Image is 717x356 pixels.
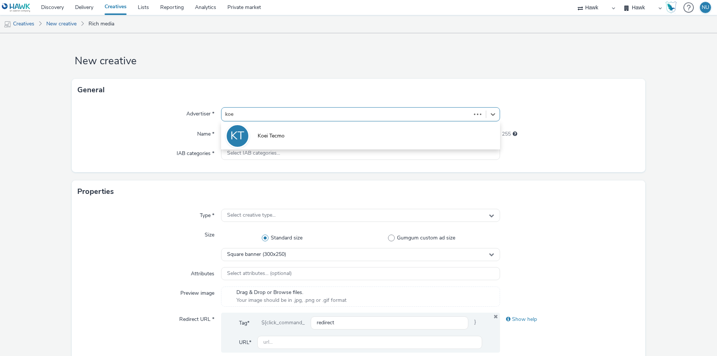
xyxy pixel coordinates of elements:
label: Attributes [188,267,217,278]
label: Advertiser * [183,107,217,118]
span: Square banner (300x250) [227,251,286,258]
label: Preview image [177,287,217,297]
div: KT [230,126,244,146]
label: Size [202,228,217,239]
img: Hawk Academy [665,1,677,13]
span: Drag & Drop or Browse files. [236,289,347,296]
a: New creative [43,15,80,33]
label: Redirect URL * [176,313,217,323]
span: Select creative type... [227,212,276,219]
span: Standard size [271,234,302,242]
label: Type * [197,209,217,219]
div: Maximum 255 characters [513,130,517,138]
div: ${click_command_ [255,316,311,330]
a: Hawk Academy [665,1,680,13]
span: Gumgum custom ad size [397,234,455,242]
span: Your image should be in .jpg, .png or .gif format [236,297,347,304]
img: undefined Logo [2,3,31,12]
label: IAB categories * [174,147,217,157]
a: Rich media [85,15,118,33]
img: mobile [4,21,11,28]
span: 255 [502,130,511,138]
h1: New creative [72,54,645,68]
input: url... [257,336,482,349]
h3: General [77,84,105,96]
span: } [468,316,482,330]
span: Select attributes... (optional) [227,270,292,277]
label: Name * [194,127,217,138]
div: Show help [500,313,640,326]
div: NU [702,2,709,13]
h3: Properties [77,186,114,197]
span: Koei Tecmo [258,132,285,140]
span: Select IAB categories... [227,150,280,157]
